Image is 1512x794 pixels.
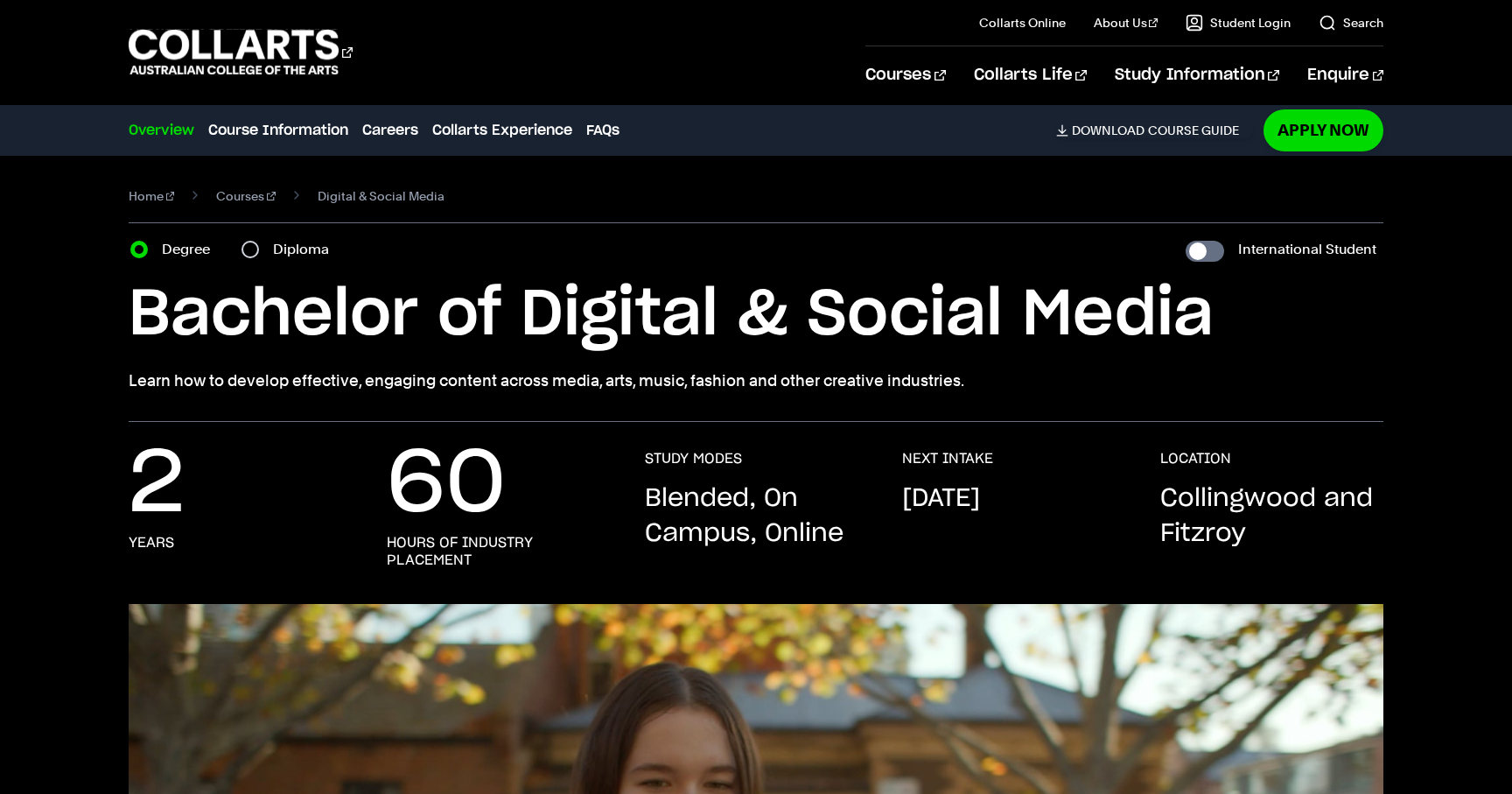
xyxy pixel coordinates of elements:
[1072,123,1144,138] span: Download
[129,369,1383,393] p: Learn how to develop effective, engaging content across media, arts, music, fashion and other cre...
[979,14,1066,32] a: Collarts Online
[1263,109,1383,151] a: Apply Now
[273,237,339,262] label: Diploma
[362,120,418,141] a: Careers
[1094,14,1158,32] a: About Us
[902,450,993,467] h3: NEXT INTAKE
[865,46,945,104] a: Courses
[1319,14,1383,32] a: Search
[318,184,444,208] span: Digital & Social Media
[645,450,742,467] h3: STUDY MODES
[129,450,185,520] p: 2
[432,120,572,141] a: Collarts Experience
[387,534,610,569] h3: hours of industry placement
[1307,46,1383,104] a: Enquire
[208,120,348,141] a: Course Information
[129,276,1383,355] h1: Bachelor of Digital & Social Media
[1160,481,1383,552] p: Collingwood and Fitzroy
[129,534,174,552] h3: years
[129,27,353,77] div: Go to homepage
[129,184,175,208] a: Home
[162,237,220,262] label: Degree
[645,481,868,552] p: Blended, On Campus, Online
[1115,46,1279,104] a: Study Information
[1056,123,1253,138] a: DownloadCourse Guide
[216,184,276,208] a: Courses
[974,46,1087,104] a: Collarts Life
[586,120,619,141] a: FAQs
[1160,450,1231,467] h3: LOCATION
[387,450,506,520] p: 60
[902,481,980,516] p: [DATE]
[129,120,194,141] a: Overview
[1238,237,1376,262] label: International Student
[1186,14,1291,32] a: Student Login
